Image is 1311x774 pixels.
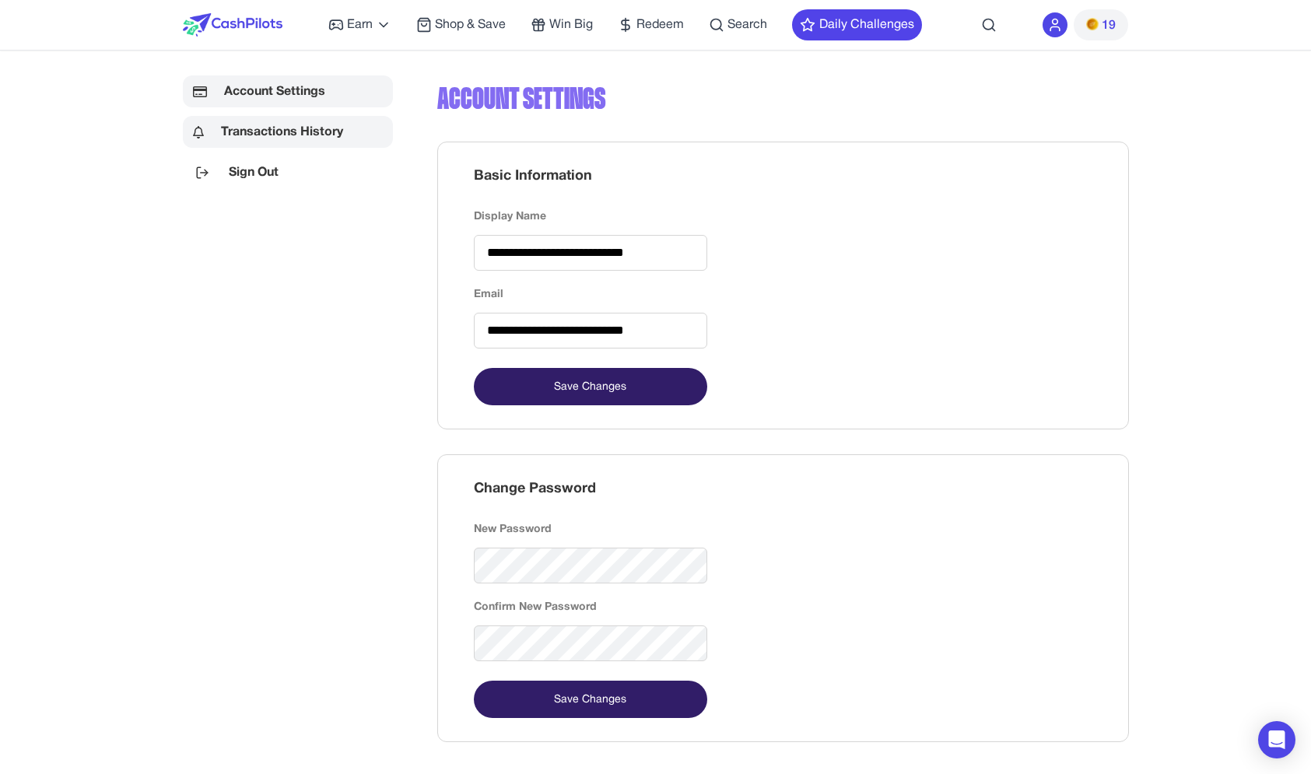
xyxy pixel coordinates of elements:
[474,166,1092,187] div: Basic Information
[474,599,707,615] div: Confirm New Password
[1074,9,1128,40] button: PMs19
[435,16,506,34] span: Shop & Save
[347,16,373,34] span: Earn
[183,156,393,188] a: Sign Out
[474,521,707,538] div: New Password
[1086,18,1099,30] img: PMs
[549,16,593,34] span: Win Big
[1102,16,1116,35] span: 19
[474,208,707,225] div: Display Name
[474,478,1092,499] div: Change Password
[474,286,707,303] div: Email
[183,116,393,148] a: Transactions History
[531,16,593,34] a: Win Big
[727,16,767,34] span: Search
[636,16,684,34] span: Redeem
[618,16,684,34] a: Redeem
[183,75,393,107] a: Account Settings
[792,9,922,40] button: Daily Challenges
[416,16,506,34] a: Shop & Save
[1258,721,1295,758] div: Open Intercom Messenger
[328,16,391,34] a: Earn
[709,16,767,34] a: Search
[183,13,282,37] img: CashPilots Logo
[474,681,707,718] button: Save Changes
[474,368,707,405] button: Save Changes
[437,75,1129,122] div: Account Settings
